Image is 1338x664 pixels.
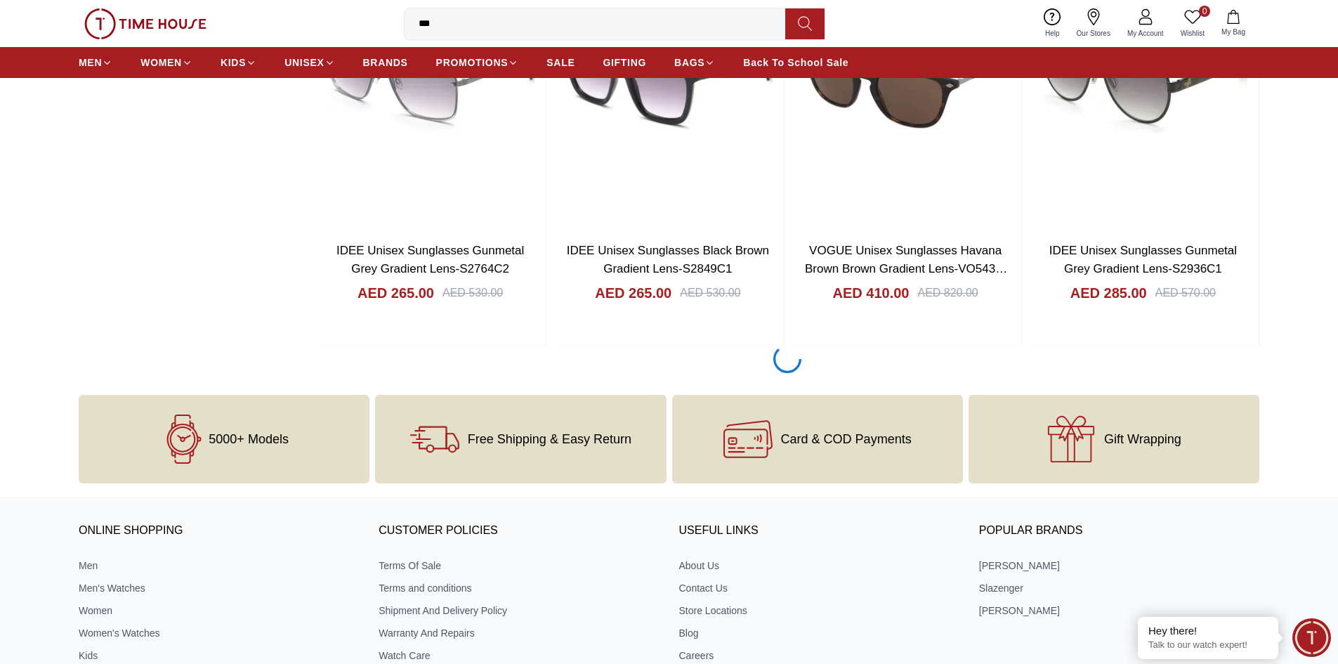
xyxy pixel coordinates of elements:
a: Contact Us [679,581,959,595]
a: Women [79,604,359,618]
div: AED 530.00 [442,285,503,301]
div: Chat Widget [1292,618,1331,657]
h3: USEFUL LINKS [679,521,959,542]
a: PROMOTIONS [436,50,519,75]
a: IDEE Unisex Sunglasses Gunmetal Grey Gradient Lens-S2764C2 [336,244,524,275]
a: Terms and conditions [379,581,659,595]
a: Store Locations [679,604,959,618]
a: BRANDS [363,50,408,75]
span: WOMEN [140,56,182,70]
span: Card & COD Payments [781,432,912,446]
span: BRANDS [363,56,408,70]
span: BAGS [674,56,704,70]
span: Wishlist [1175,28,1210,39]
span: Our Stores [1071,28,1116,39]
a: Blog [679,626,959,640]
a: MEN [79,50,112,75]
h4: AED 410.00 [833,283,910,303]
p: Talk to our watch expert! [1148,639,1268,651]
h4: AED 285.00 [1070,283,1147,303]
a: About Us [679,559,959,573]
div: AED 570.00 [1155,285,1216,301]
span: My Account [1122,28,1169,39]
a: IDEE Unisex Sunglasses Black Brown Gradient Lens-S2849C1 [567,244,769,275]
a: GIFTING [603,50,646,75]
span: GIFTING [603,56,646,70]
span: KIDS [221,56,246,70]
button: My Bag [1213,7,1254,40]
a: Our Stores [1068,6,1119,41]
a: [PERSON_NAME] [979,559,1259,573]
span: Help [1039,28,1065,39]
a: Terms Of Sale [379,559,659,573]
a: Men [79,559,359,573]
span: PROMOTIONS [436,56,509,70]
span: 0 [1199,6,1210,17]
a: SALE [546,50,575,75]
h3: Popular Brands [979,521,1259,542]
span: My Bag [1216,27,1251,37]
div: Hey there! [1148,624,1268,638]
a: 0Wishlist [1172,6,1213,41]
span: UNISEX [284,56,324,70]
span: SALE [546,56,575,70]
img: ... [84,8,206,39]
span: Free Shipping & Easy Return [468,432,631,446]
a: WOMEN [140,50,192,75]
a: Warranty And Repairs [379,626,659,640]
h3: ONLINE SHOPPING [79,521,359,542]
span: MEN [79,56,102,70]
a: Men's Watches [79,581,359,595]
a: UNISEX [284,50,334,75]
a: Slazenger [979,581,1259,595]
a: BAGS [674,50,715,75]
h4: AED 265.00 [595,283,671,303]
a: VOGUE Unisex Sunglasses Havana Brown Brown Gradient Lens-VO5431-SW65673 [805,244,1007,293]
a: Women's Watches [79,626,359,640]
a: Watch Care [379,649,659,663]
div: AED 820.00 [917,285,978,301]
a: Back To School Sale [743,50,848,75]
a: KIDS [221,50,256,75]
a: [PERSON_NAME] [979,604,1259,618]
a: Kids [79,649,359,663]
a: Shipment And Delivery Policy [379,604,659,618]
a: Help [1037,6,1068,41]
a: Careers [679,649,959,663]
h3: CUSTOMER POLICIES [379,521,659,542]
div: AED 530.00 [680,285,740,301]
span: 5000+ Models [209,432,289,446]
a: IDEE Unisex Sunglasses Gunmetal Grey Gradient Lens-S2936C1 [1049,244,1237,275]
span: Back To School Sale [743,56,848,70]
h4: AED 265.00 [358,283,434,303]
span: Gift Wrapping [1104,432,1181,446]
